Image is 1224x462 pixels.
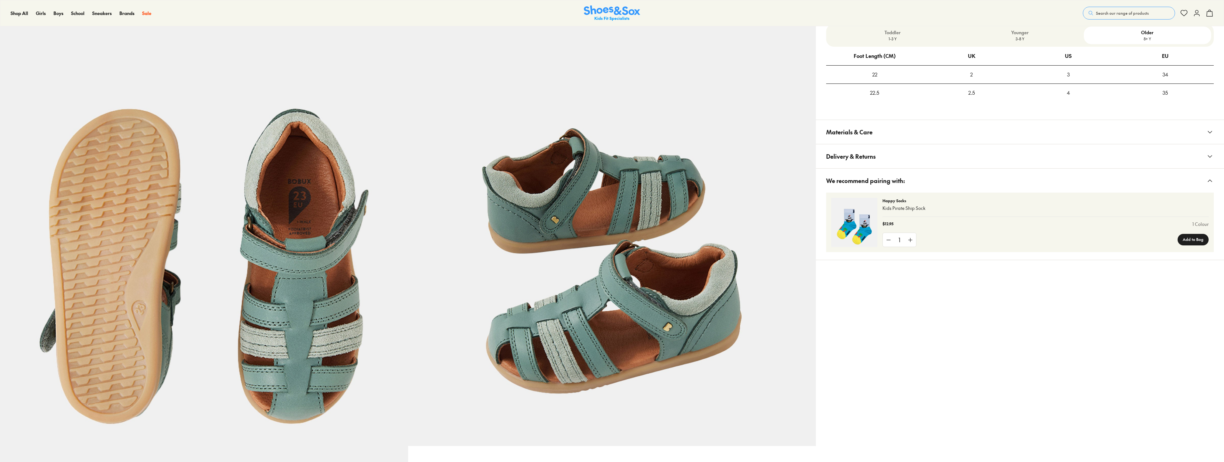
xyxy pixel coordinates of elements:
span: Materials & Care [826,123,873,141]
a: Sale [142,10,151,17]
button: We recommend pairing with: [816,169,1224,193]
a: Brands [119,10,134,17]
img: 4-543650_1 [831,198,877,247]
div: EU [1162,47,1169,65]
a: Shop All [11,10,28,17]
button: Add to Bag [1178,234,1209,245]
div: US [1065,47,1072,65]
span: Delivery & Returns [826,147,876,166]
span: Girls [36,10,46,16]
a: 1 Colour [1192,221,1209,227]
span: We recommend pairing with: [826,171,905,190]
a: School [71,10,85,17]
p: $12.95 [882,221,893,227]
p: 3-8 Y [959,36,1081,42]
div: 4 [1020,84,1117,101]
span: Shop All [11,10,28,16]
div: UK [968,47,975,65]
span: Search our range of products [1096,10,1149,16]
p: 8+ Y [1086,36,1209,42]
button: Search our range of products [1083,7,1175,20]
a: Shoes & Sox [584,5,640,21]
a: Sneakers [92,10,112,17]
button: Delivery & Returns [816,144,1224,168]
p: Toddler [831,29,954,36]
p: Happy Socks [882,198,1209,203]
a: Boys [53,10,63,17]
button: Materials & Care [816,120,1224,144]
img: 7-551492_1 [408,38,816,446]
p: Kids Pirate Ship Sock [882,205,1209,211]
div: Foot Length (CM) [854,47,896,65]
span: Boys [53,10,63,16]
span: Brands [119,10,134,16]
a: Girls [36,10,46,17]
img: SNS_Logo_Responsive.svg [584,5,640,21]
div: 35 [1117,84,1213,101]
div: 3 [1020,66,1117,83]
div: 34 [1117,66,1213,83]
p: Older [1086,29,1209,36]
span: Sneakers [92,10,112,16]
div: 1 [894,233,905,247]
div: 2 [923,66,1020,83]
p: 1-3 Y [831,36,954,42]
span: School [71,10,85,16]
div: 22 [826,66,923,83]
span: Sale [142,10,151,16]
div: 2.5 [923,84,1020,101]
p: Younger [959,29,1081,36]
div: 22.5 [826,84,923,101]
